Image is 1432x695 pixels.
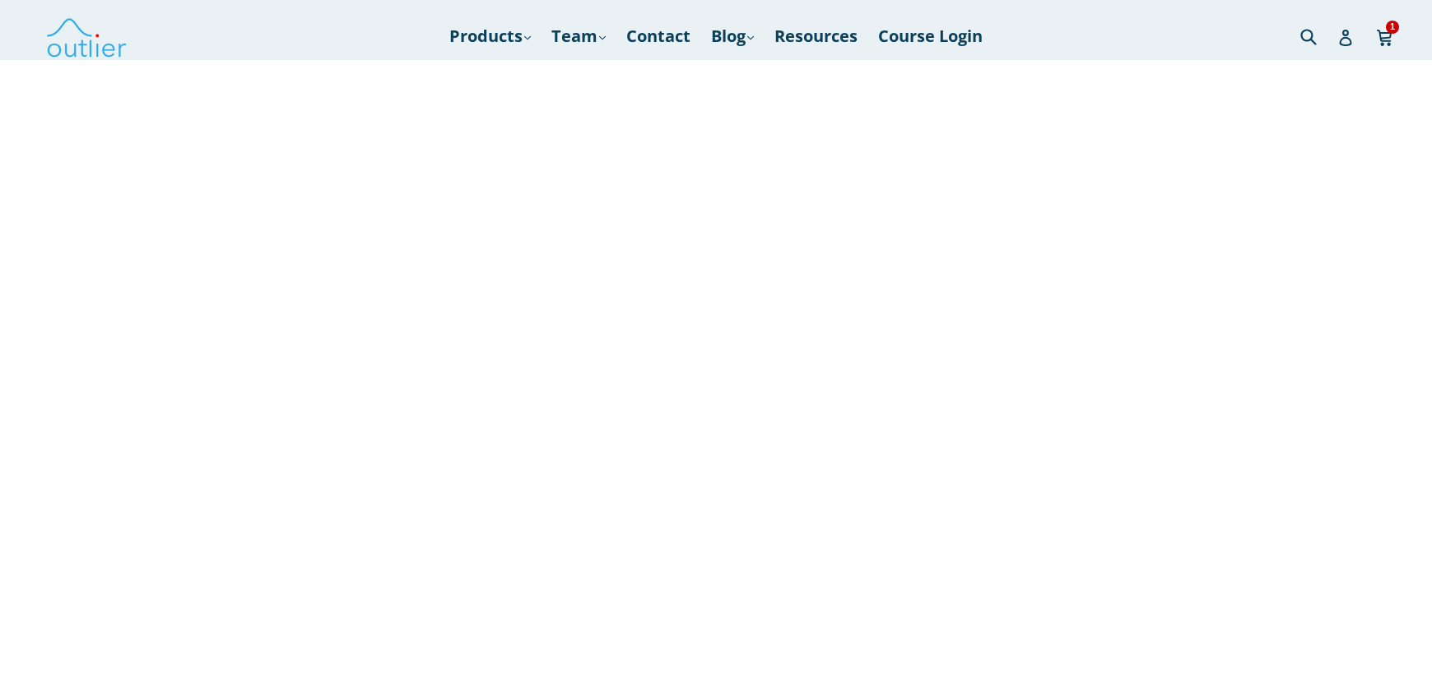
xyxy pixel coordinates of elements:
[543,21,614,51] a: Team
[703,21,762,51] a: Blog
[618,21,699,51] a: Contact
[1376,17,1395,55] a: 1
[1386,21,1399,33] span: 1
[45,12,128,60] img: Outlier Linguistics
[870,21,991,51] a: Course Login
[766,21,866,51] a: Resources
[1296,19,1341,53] input: Search
[441,21,539,51] a: Products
